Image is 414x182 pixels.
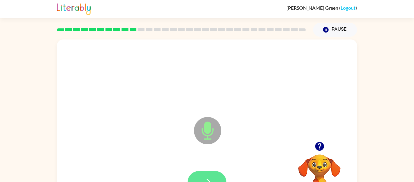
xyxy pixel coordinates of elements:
a: Logout [341,5,356,11]
button: Pause [313,23,357,37]
div: ( ) [286,5,357,11]
span: [PERSON_NAME] Green [286,5,339,11]
img: Literably [57,2,91,15]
